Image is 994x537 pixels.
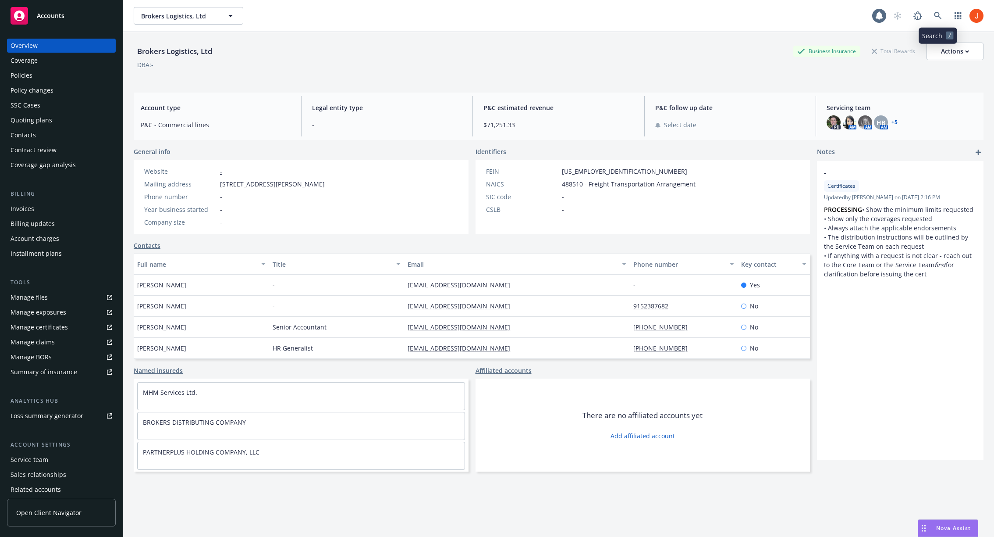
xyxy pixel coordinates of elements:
span: There are no affiliated accounts yet [582,410,703,421]
div: Overview [11,39,38,53]
div: Mailing address [144,179,217,189]
a: [EMAIL_ADDRESS][DOMAIN_NAME] [408,344,517,352]
a: Switch app [949,7,967,25]
button: Email [404,254,629,275]
a: Manage certificates [7,320,116,334]
div: SSC Cases [11,98,40,112]
button: Phone number [630,254,738,275]
div: Manage BORs [11,350,52,364]
div: Loss summary generator [11,409,83,423]
a: Affiliated accounts [476,366,532,375]
span: P&C follow up date [655,103,805,112]
div: -CertificatesUpdatedby [PERSON_NAME] on [DATE] 2:16 PMPROCESSING• Show the minimum limits request... [817,161,983,286]
a: Loss summary generator [7,409,116,423]
span: - [220,205,222,214]
span: No [750,301,758,311]
a: [PHONE_NUMBER] [633,323,695,331]
span: Senior Accountant [273,322,327,332]
div: Manage claims [11,335,55,349]
div: Key contact [741,260,797,269]
a: Quoting plans [7,113,116,127]
a: Billing updates [7,217,116,231]
a: Summary of insurance [7,365,116,379]
a: PARTNERPLUS HOLDING COMPANY, LLC [143,448,259,456]
div: Policy changes [11,83,53,97]
div: Sales relationships [11,468,66,482]
span: General info [134,147,170,156]
span: [PERSON_NAME] [137,344,186,353]
a: [EMAIL_ADDRESS][DOMAIN_NAME] [408,302,517,310]
div: Policies [11,68,32,82]
span: Open Client Navigator [16,508,82,517]
a: Contacts [7,128,116,142]
a: +5 [891,120,898,125]
div: Total Rewards [867,46,919,57]
span: Certificates [827,182,856,190]
p: • Show the minimum limits requested • Show only the coverages requested • Always attach the appli... [824,205,976,279]
div: Installment plans [11,247,62,261]
img: photo [858,115,872,129]
a: Manage claims [7,335,116,349]
div: CSLB [486,205,558,214]
img: photo [969,9,983,23]
span: - [312,120,462,129]
button: Nova Assist [918,519,978,537]
div: Service team [11,453,48,467]
span: Account type [141,103,291,112]
div: Billing updates [11,217,55,231]
div: FEIN [486,167,558,176]
div: Website [144,167,217,176]
a: Policies [7,68,116,82]
a: Coverage gap analysis [7,158,116,172]
div: Title [273,260,391,269]
button: Brokers Logistics, Ltd [134,7,243,25]
a: BROKERS DISTRIBUTING COMPANY [143,418,246,426]
div: Manage files [11,290,48,304]
span: [PERSON_NAME] [137,322,186,332]
a: Invoices [7,202,116,216]
a: Contract review [7,143,116,157]
span: Legal entity type [312,103,462,112]
a: - [220,167,222,175]
a: Overview [7,39,116,53]
a: Add affiliated account [611,431,675,440]
span: - [824,168,954,177]
span: HR Generalist [273,344,313,353]
div: Tools [7,278,116,287]
a: 9152387682 [633,302,675,310]
span: $71,251.33 [483,120,633,129]
span: Brokers Logistics, Ltd [141,11,217,21]
div: Account charges [11,232,59,246]
div: Coverage [11,54,38,68]
div: Brokers Logistics, Ltd [134,46,216,57]
a: Named insureds [134,366,183,375]
a: Contacts [134,241,160,250]
div: Business Insurance [793,46,860,57]
a: Accounts [7,4,116,28]
a: Start snowing [889,7,906,25]
a: [PHONE_NUMBER] [633,344,695,352]
span: - [220,192,222,201]
div: Manage certificates [11,320,68,334]
span: No [750,322,758,332]
a: MHM Services Ltd. [143,388,197,397]
button: Actions [927,43,983,60]
span: [STREET_ADDRESS][PERSON_NAME] [220,179,325,189]
div: Manage exposures [11,305,66,319]
a: Search [929,7,947,25]
div: Analytics hub [7,397,116,405]
span: - [562,205,564,214]
a: Report a Bug [909,7,927,25]
a: [EMAIL_ADDRESS][DOMAIN_NAME] [408,281,517,289]
a: Sales relationships [7,468,116,482]
em: first [934,261,946,269]
div: SIC code [486,192,558,201]
a: Installment plans [7,247,116,261]
img: photo [827,115,841,129]
span: P&C estimated revenue [483,103,633,112]
div: Actions [941,43,969,60]
a: Coverage [7,54,116,68]
a: SSC Cases [7,98,116,112]
span: Nova Assist [936,524,971,532]
span: Accounts [37,12,64,19]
